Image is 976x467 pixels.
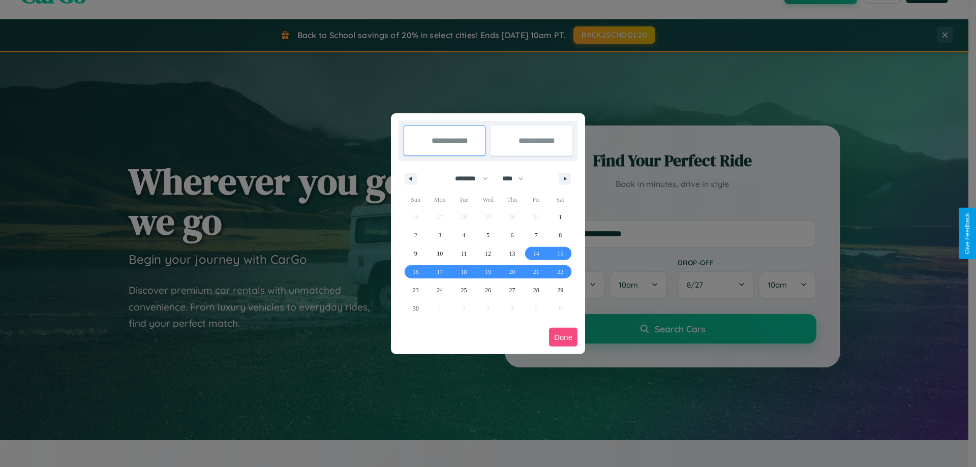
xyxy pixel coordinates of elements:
[548,226,572,244] button: 8
[452,226,476,244] button: 4
[548,244,572,263] button: 15
[557,244,563,263] span: 15
[535,226,538,244] span: 7
[548,192,572,208] span: Sat
[476,226,500,244] button: 5
[533,244,539,263] span: 14
[486,226,490,244] span: 5
[461,244,467,263] span: 11
[485,281,491,299] span: 26
[509,244,515,263] span: 13
[404,281,428,299] button: 23
[413,281,419,299] span: 23
[500,226,524,244] button: 6
[452,281,476,299] button: 25
[500,244,524,263] button: 13
[428,263,451,281] button: 17
[533,281,539,299] span: 28
[414,244,417,263] span: 9
[452,263,476,281] button: 18
[452,192,476,208] span: Tue
[964,213,971,254] div: Give Feedback
[404,192,428,208] span: Sun
[548,208,572,226] button: 1
[413,263,419,281] span: 16
[437,244,443,263] span: 10
[500,192,524,208] span: Thu
[437,281,443,299] span: 24
[413,299,419,318] span: 30
[463,226,466,244] span: 4
[500,263,524,281] button: 20
[476,263,500,281] button: 19
[485,263,491,281] span: 19
[428,281,451,299] button: 24
[437,263,443,281] span: 17
[428,226,451,244] button: 3
[524,263,548,281] button: 21
[428,192,451,208] span: Mon
[548,263,572,281] button: 22
[461,281,467,299] span: 25
[524,244,548,263] button: 14
[452,244,476,263] button: 11
[404,226,428,244] button: 2
[533,263,539,281] span: 21
[404,244,428,263] button: 9
[414,226,417,244] span: 2
[476,281,500,299] button: 26
[548,281,572,299] button: 29
[461,263,467,281] span: 18
[476,192,500,208] span: Wed
[549,328,577,347] button: Done
[559,226,562,244] span: 8
[476,244,500,263] button: 12
[485,244,491,263] span: 12
[557,263,563,281] span: 22
[557,281,563,299] span: 29
[438,226,441,244] span: 3
[524,192,548,208] span: Fri
[509,263,515,281] span: 20
[524,281,548,299] button: 28
[500,281,524,299] button: 27
[428,244,451,263] button: 10
[404,299,428,318] button: 30
[524,226,548,244] button: 7
[559,208,562,226] span: 1
[509,281,515,299] span: 27
[404,263,428,281] button: 16
[510,226,513,244] span: 6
